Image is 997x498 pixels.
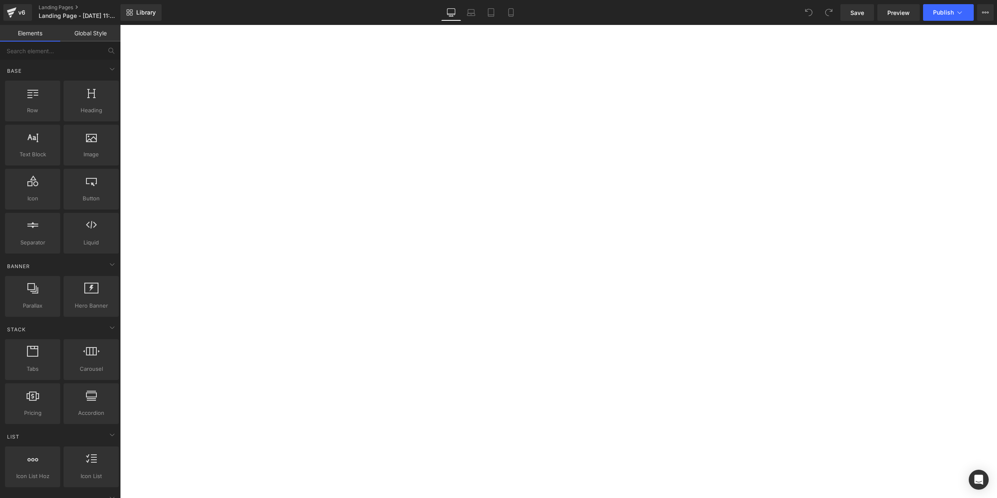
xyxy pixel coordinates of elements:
[60,25,120,42] a: Global Style
[6,325,27,333] span: Stack
[481,4,501,21] a: Tablet
[17,7,27,18] div: v6
[120,4,162,21] a: New Library
[7,365,58,373] span: Tabs
[7,150,58,159] span: Text Block
[66,472,116,481] span: Icon List
[461,4,481,21] a: Laptop
[441,4,461,21] a: Desktop
[7,472,58,481] span: Icon List Hoz
[877,4,920,21] a: Preview
[6,433,20,441] span: List
[6,262,31,270] span: Banner
[66,365,116,373] span: Carousel
[7,106,58,115] span: Row
[66,150,116,159] span: Image
[66,301,116,310] span: Hero Banner
[923,4,974,21] button: Publish
[66,409,116,417] span: Accordion
[3,4,32,21] a: v6
[7,301,58,310] span: Parallax
[887,8,910,17] span: Preview
[66,106,116,115] span: Heading
[7,409,58,417] span: Pricing
[801,4,817,21] button: Undo
[66,238,116,247] span: Liquid
[136,9,156,16] span: Library
[6,67,22,75] span: Base
[820,4,837,21] button: Redo
[39,12,118,19] span: Landing Page - [DATE] 11:41:27
[850,8,864,17] span: Save
[933,9,954,16] span: Publish
[977,4,994,21] button: More
[39,4,134,11] a: Landing Pages
[501,4,521,21] a: Mobile
[969,470,989,490] div: Open Intercom Messenger
[66,194,116,203] span: Button
[7,194,58,203] span: Icon
[7,238,58,247] span: Separator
